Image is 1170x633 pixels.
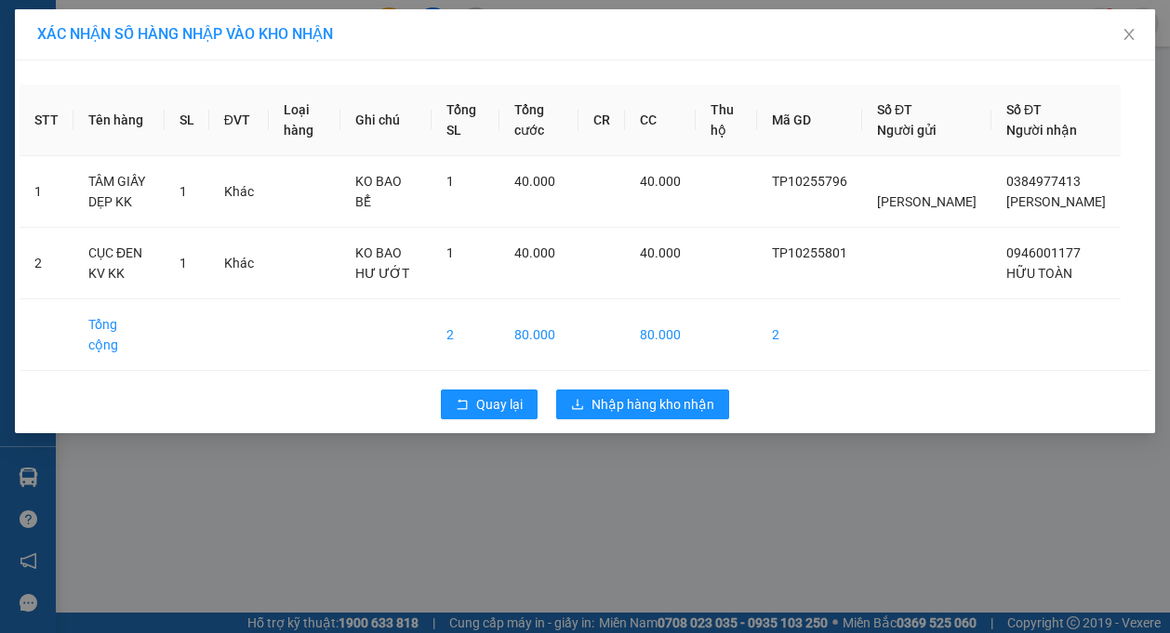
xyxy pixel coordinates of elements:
[578,85,625,156] th: CR
[441,389,538,419] button: rollbackQuay lại
[571,398,584,413] span: download
[7,62,272,98] p: NHẬN:
[456,398,469,413] span: rollback
[556,389,729,419] button: downloadNhập hàng kho nhận
[100,100,128,118] span: HUY
[446,174,454,189] span: 1
[1103,9,1155,61] button: Close
[73,85,165,156] th: Tên hàng
[772,245,847,260] span: TP10255801
[1006,266,1072,281] span: HỮU TOÀN
[757,85,862,156] th: Mã GD
[38,36,181,54] span: VP [PERSON_NAME] -
[476,394,523,415] span: Quay lại
[757,299,862,371] td: 2
[1006,194,1106,209] span: [PERSON_NAME]
[209,228,269,299] td: Khác
[1006,245,1081,260] span: 0946001177
[37,25,333,43] span: XÁC NHẬN SỐ HÀNG NHẬP VÀO KHO NHẬN
[20,156,73,228] td: 1
[269,85,340,156] th: Loại hàng
[73,156,165,228] td: TÂM GIẤY DẸP KK
[640,245,681,260] span: 40.000
[209,156,269,228] td: Khác
[1006,123,1077,138] span: Người nhận
[73,299,165,371] td: Tổng cộng
[877,194,977,209] span: [PERSON_NAME]
[1122,27,1137,42] span: close
[1006,102,1042,117] span: Số ĐT
[179,256,187,270] span: 1
[696,85,757,156] th: Thu hộ
[7,121,45,138] span: GIAO:
[446,245,454,260] span: 1
[179,184,187,199] span: 1
[165,85,209,156] th: SL
[7,100,128,118] span: 0822686868 -
[20,228,73,299] td: 2
[877,123,937,138] span: Người gửi
[20,85,73,156] th: STT
[514,174,555,189] span: 40.000
[73,228,165,299] td: CỤC ĐEN KV KK
[7,62,187,98] span: VP [PERSON_NAME] ([GEOGRAPHIC_DATA])
[355,245,409,281] span: KO BAO HƯ ƯỚT
[625,85,696,156] th: CC
[355,174,402,209] span: KO BAO BỂ
[209,85,269,156] th: ĐVT
[432,85,499,156] th: Tổng SL
[640,174,681,189] span: 40.000
[772,174,847,189] span: TP10255796
[432,299,499,371] td: 2
[62,10,216,28] strong: BIÊN NHẬN GỬI HÀNG
[499,299,579,371] td: 80.000
[625,299,696,371] td: 80.000
[877,102,912,117] span: Số ĐT
[340,85,432,156] th: Ghi chú
[1006,174,1081,189] span: 0384977413
[499,85,579,156] th: Tổng cước
[514,245,555,260] span: 40.000
[592,394,714,415] span: Nhập hàng kho nhận
[7,36,272,54] p: GỬI:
